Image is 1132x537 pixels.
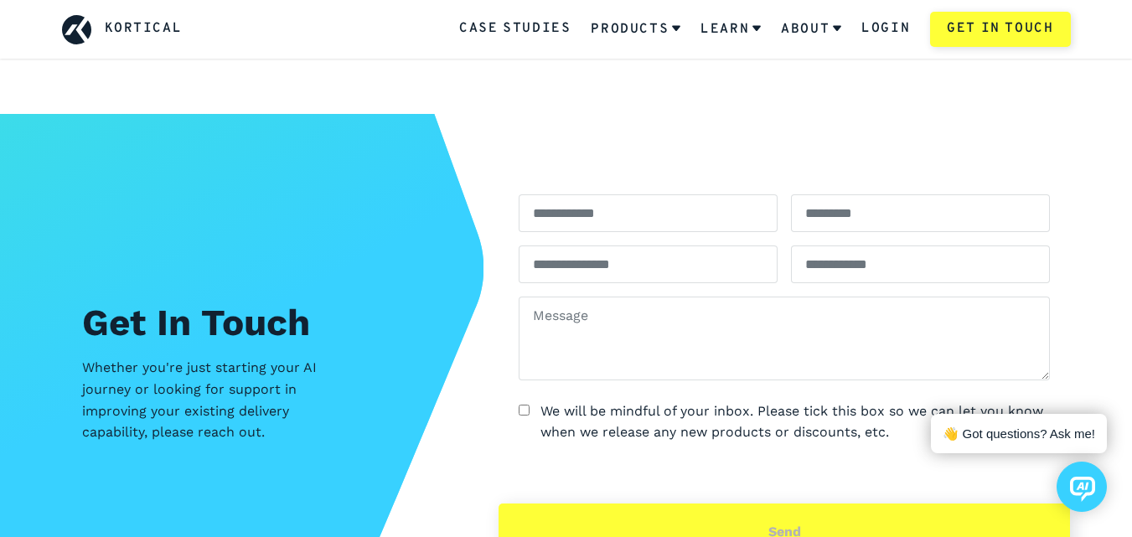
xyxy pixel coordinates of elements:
[540,400,1051,443] label: We will be mindful of your inbox. Please tick this box so we can let you know when we release any...
[861,18,910,40] a: Login
[105,18,183,40] a: Kortical
[700,8,761,51] a: Learn
[930,12,1070,47] a: Get in touch
[781,8,841,51] a: About
[82,295,439,350] h2: Get In Touch
[459,18,571,40] a: Case Studies
[82,357,333,442] p: Whether you're just starting your AI journey or looking for support in improving your existing de...
[591,8,680,51] a: Products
